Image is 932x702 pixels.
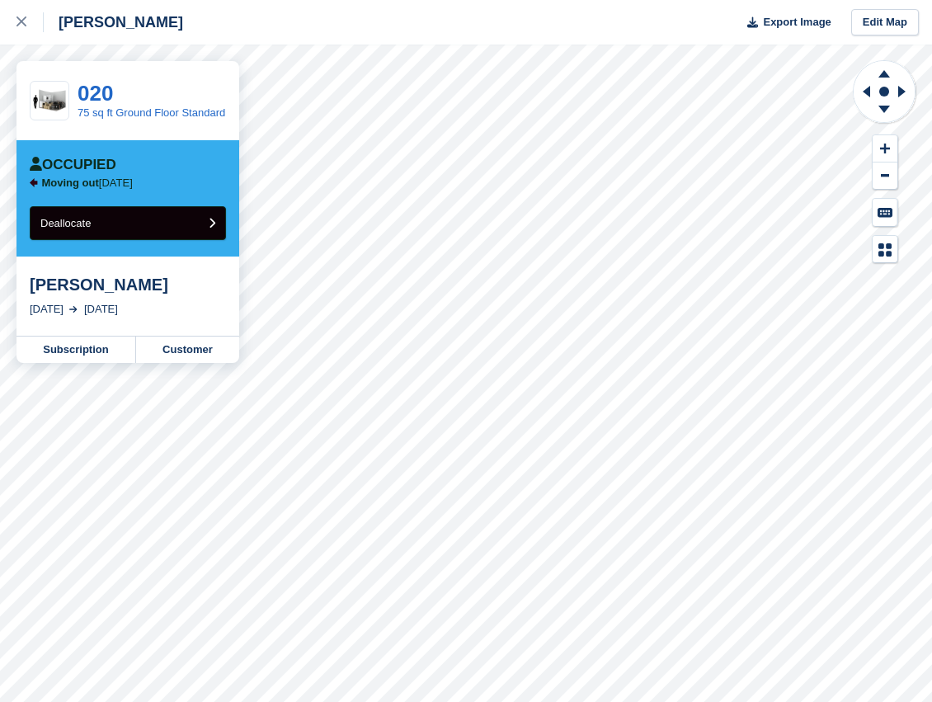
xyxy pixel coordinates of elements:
div: [DATE] [30,301,64,318]
a: Customer [136,337,239,363]
button: Zoom In [873,135,897,163]
div: Occupied [30,157,116,173]
button: Map Legend [873,236,897,263]
img: arrow-left-icn-90495f2de72eb5bd0bd1c3c35deca35cc13f817d75bef06ecd7c0b315636ce7e.svg [30,178,38,187]
div: [PERSON_NAME] [44,12,183,32]
button: Zoom Out [873,163,897,190]
img: 75-sqft-unit.jpg [31,87,68,115]
a: 020 [78,81,113,106]
span: Deallocate [40,217,91,229]
a: Subscription [16,337,136,363]
div: [PERSON_NAME] [30,275,226,294]
a: Edit Map [851,9,919,36]
button: Export Image [737,9,831,36]
button: Keyboard Shortcuts [873,199,897,226]
button: Deallocate [30,206,226,240]
span: Moving out [42,177,99,189]
span: Export Image [763,14,831,31]
div: [DATE] [84,301,118,318]
p: [DATE] [42,177,133,190]
a: 75 sq ft Ground Floor Standard [78,106,225,119]
img: arrow-right-light-icn-cde0832a797a2874e46488d9cf13f60e5c3a73dbe684e267c42b8395dfbc2abf.svg [69,306,78,313]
